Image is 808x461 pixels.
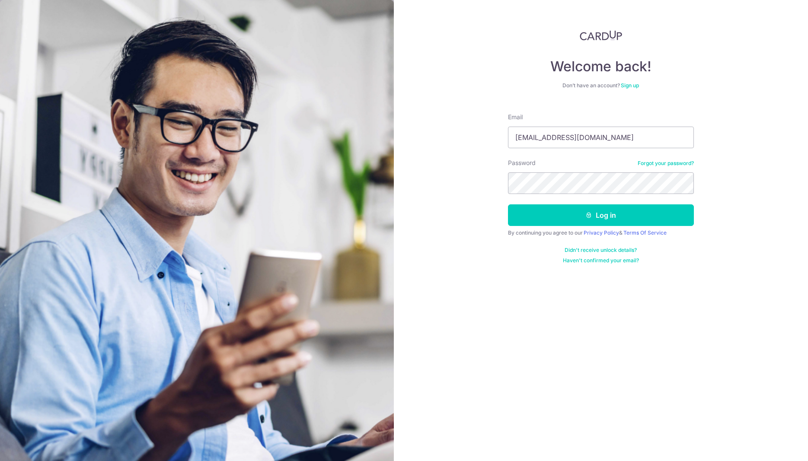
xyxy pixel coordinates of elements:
[508,159,536,167] label: Password
[508,113,523,121] label: Email
[638,160,694,167] a: Forgot your password?
[565,247,637,254] a: Didn't receive unlock details?
[580,30,622,41] img: CardUp Logo
[584,229,619,236] a: Privacy Policy
[508,229,694,236] div: By continuing you agree to our &
[563,257,639,264] a: Haven't confirmed your email?
[621,82,639,89] a: Sign up
[508,204,694,226] button: Log in
[508,127,694,148] input: Enter your Email
[508,58,694,75] h4: Welcome back!
[508,82,694,89] div: Don’t have an account?
[623,229,667,236] a: Terms Of Service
